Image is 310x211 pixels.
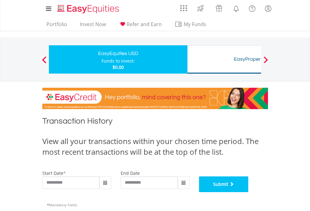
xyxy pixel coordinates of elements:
img: EasyCredit Promotion Banner [42,88,268,109]
div: Funds to invest: [102,58,135,64]
div: EasyEquities USD [53,49,184,58]
a: AppsGrid [176,2,191,12]
a: Invest Now [77,21,108,31]
span: Refer and Earn [127,21,162,28]
img: vouchers-v2.svg [214,3,224,13]
a: Notifications [228,2,244,14]
a: My Profile [260,2,276,15]
span: Mandatory Fields [47,203,77,207]
div: View all your transactions within your chosen time period. The most recent transactions will be a... [42,136,268,158]
a: Home page [55,2,122,14]
img: grid-menu-icon.svg [180,5,187,12]
h1: Transaction History [42,115,268,130]
button: Previous [38,59,50,66]
a: Refer and Earn [116,21,164,31]
a: Vouchers [210,2,228,13]
img: EasyEquities_Logo.png [56,4,122,14]
a: Portfolio [44,21,70,31]
button: Next [260,59,272,66]
label: end date [121,170,140,176]
img: thrive-v2.svg [195,3,206,13]
button: Submit [199,176,249,192]
span: My Funds [175,20,216,28]
a: FAQ's and Support [244,2,260,14]
span: $0.00 [113,64,124,70]
label: start date [42,170,63,176]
